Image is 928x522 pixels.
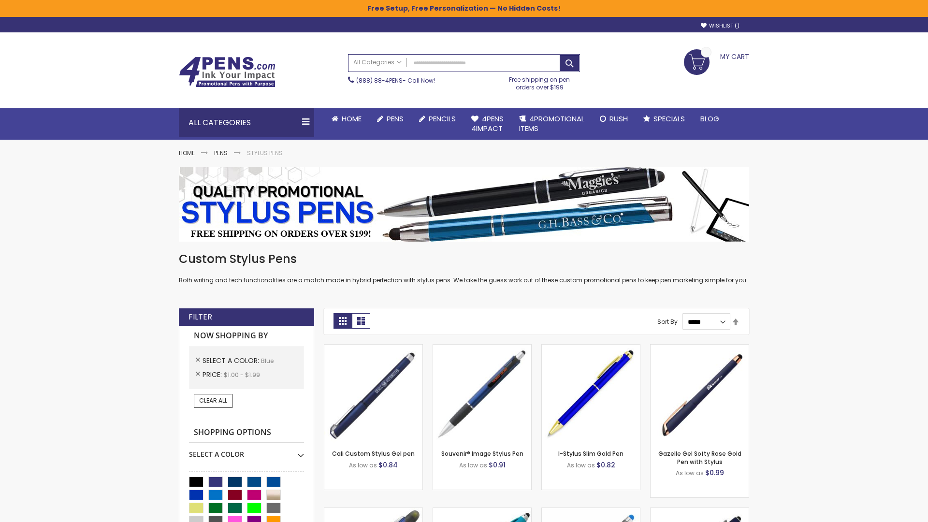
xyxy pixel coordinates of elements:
[489,460,506,470] span: $0.91
[651,507,749,516] a: Custom Soft Touch® Metal Pens with Stylus-Blue
[214,149,228,157] a: Pens
[179,251,749,267] h1: Custom Stylus Pens
[441,449,523,458] a: Souvenir® Image Stylus Pen
[342,114,362,124] span: Home
[332,449,415,458] a: Cali Custom Stylus Gel pen
[224,371,260,379] span: $1.00 - $1.99
[356,76,435,85] span: - Call Now!
[701,22,739,29] a: Wishlist
[433,345,531,443] img: Souvenir® Image Stylus Pen-Blue
[657,318,678,326] label: Sort By
[542,507,640,516] a: Islander Softy Gel with Stylus - ColorJet Imprint-Blue
[653,114,685,124] span: Specials
[459,461,487,469] span: As low as
[651,344,749,352] a: Gazelle Gel Softy Rose Gold Pen with Stylus-Blue
[433,507,531,516] a: Neon Stylus Highlighter-Pen Combo-Blue
[247,149,283,157] strong: Stylus Pens
[700,114,719,124] span: Blog
[596,460,615,470] span: $0.82
[189,422,304,443] strong: Shopping Options
[542,344,640,352] a: I-Stylus Slim Gold-Blue
[567,461,595,469] span: As low as
[499,72,580,91] div: Free shipping on pen orders over $199
[188,312,212,322] strong: Filter
[203,370,224,379] span: Price
[609,114,628,124] span: Rush
[676,469,704,477] span: As low as
[511,108,592,140] a: 4PROMOTIONALITEMS
[658,449,741,465] a: Gazelle Gel Softy Rose Gold Pen with Stylus
[429,114,456,124] span: Pencils
[203,356,261,365] span: Select A Color
[324,507,422,516] a: Souvenir® Jalan Highlighter Stylus Pen Combo-Blue
[348,55,406,71] a: All Categories
[693,108,727,130] a: Blog
[651,345,749,443] img: Gazelle Gel Softy Rose Gold Pen with Stylus-Blue
[179,108,314,137] div: All Categories
[324,345,422,443] img: Cali Custom Stylus Gel pen-Blue
[542,345,640,443] img: I-Stylus Slim Gold-Blue
[356,76,403,85] a: (888) 88-4PENS
[558,449,623,458] a: I-Stylus Slim Gold Pen
[324,344,422,352] a: Cali Custom Stylus Gel pen-Blue
[189,326,304,346] strong: Now Shopping by
[194,394,232,407] a: Clear All
[464,108,511,140] a: 4Pens4impact
[353,58,402,66] span: All Categories
[705,468,724,478] span: $0.99
[349,461,377,469] span: As low as
[369,108,411,130] a: Pens
[433,344,531,352] a: Souvenir® Image Stylus Pen-Blue
[333,313,352,329] strong: Grid
[378,460,398,470] span: $0.84
[199,396,227,405] span: Clear All
[179,149,195,157] a: Home
[179,251,749,285] div: Both writing and tech functionalities are a match made in hybrid perfection with stylus pens. We ...
[179,57,275,87] img: 4Pens Custom Pens and Promotional Products
[592,108,636,130] a: Rush
[324,108,369,130] a: Home
[261,357,274,365] span: Blue
[189,443,304,459] div: Select A Color
[387,114,404,124] span: Pens
[179,167,749,242] img: Stylus Pens
[471,114,504,133] span: 4Pens 4impact
[636,108,693,130] a: Specials
[519,114,584,133] span: 4PROMOTIONAL ITEMS
[411,108,464,130] a: Pencils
